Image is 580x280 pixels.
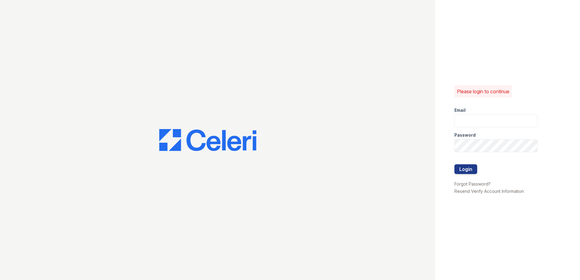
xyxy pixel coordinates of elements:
label: Email [454,107,466,113]
p: Please login to continue [457,88,509,95]
img: CE_Logo_Blue-a8612792a0a2168367f1c8372b55b34899dd931a85d93a1a3d3e32e68fde9ad4.png [159,129,256,151]
button: Login [454,164,477,174]
label: Password [454,132,476,138]
a: Resend Verify Account Information [454,189,524,194]
a: Forgot Password? [454,181,491,186]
